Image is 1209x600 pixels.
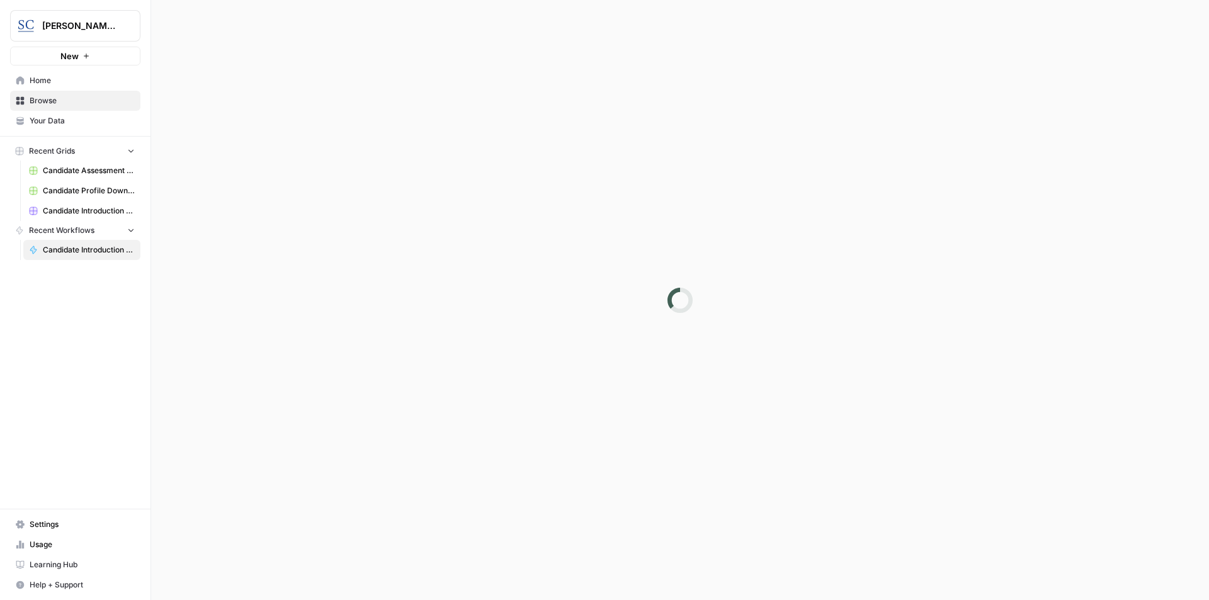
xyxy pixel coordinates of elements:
button: New [10,47,140,65]
a: Usage [10,535,140,555]
span: Candidate Introduction and Profile [43,244,135,256]
span: Browse [30,95,135,106]
span: [PERSON_NAME] [GEOGRAPHIC_DATA] [42,20,118,32]
span: Candidate Introduction Download Sheet [43,205,135,217]
a: Settings [10,514,140,535]
a: Learning Hub [10,555,140,575]
span: Usage [30,539,135,550]
a: Home [10,71,140,91]
button: Help + Support [10,575,140,595]
span: Candidate Assessment Download Sheet [43,165,135,176]
span: Recent Workflows [29,225,94,236]
span: New [60,50,79,62]
span: Recent Grids [29,145,75,157]
span: Home [30,75,135,86]
span: Learning Hub [30,559,135,570]
button: Workspace: Stanton Chase Nashville [10,10,140,42]
button: Recent Workflows [10,221,140,240]
span: Your Data [30,115,135,127]
span: Candidate Profile Download Sheet [43,185,135,196]
span: Settings [30,519,135,530]
a: Candidate Introduction Download Sheet [23,201,140,221]
span: Help + Support [30,579,135,591]
a: Browse [10,91,140,111]
a: Your Data [10,111,140,131]
a: Candidate Profile Download Sheet [23,181,140,201]
button: Recent Grids [10,142,140,161]
img: Stanton Chase Nashville Logo [14,14,37,37]
a: Candidate Assessment Download Sheet [23,161,140,181]
a: Candidate Introduction and Profile [23,240,140,260]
